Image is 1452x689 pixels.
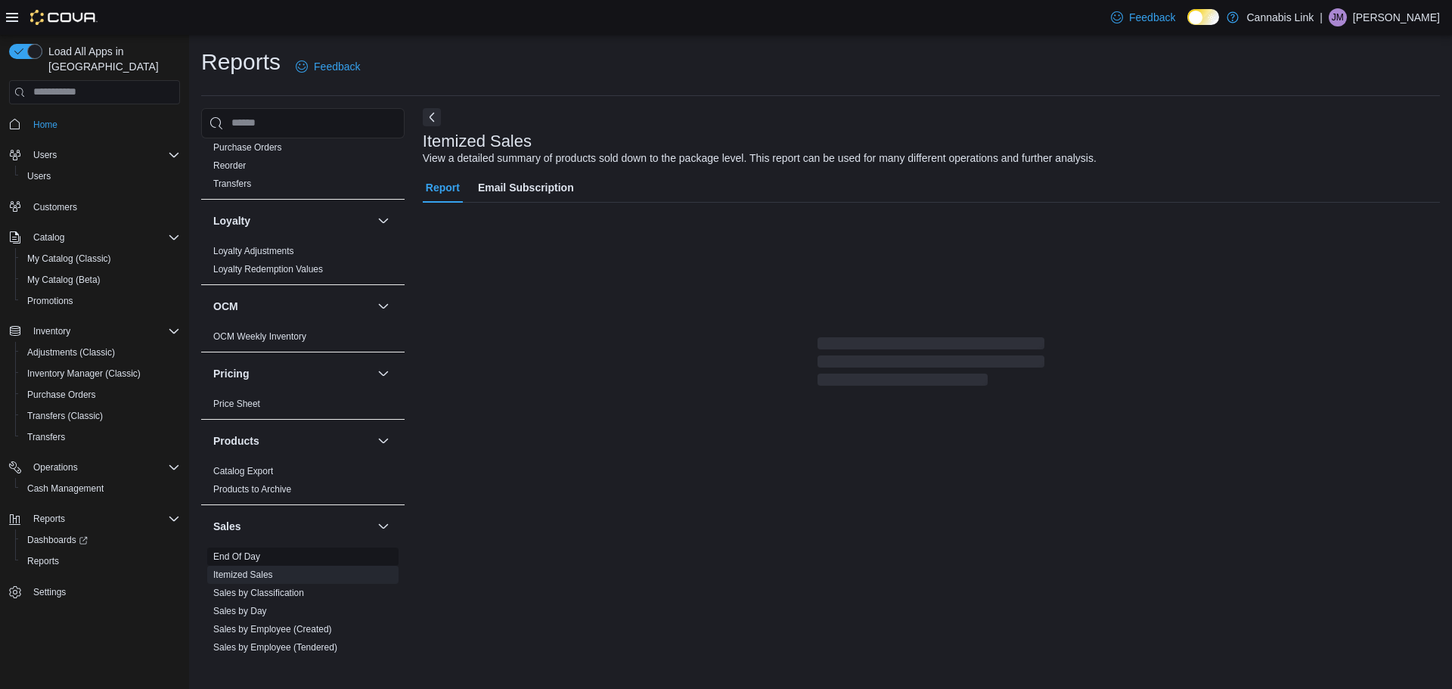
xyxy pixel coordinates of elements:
button: Next [423,108,441,126]
input: Dark Mode [1187,9,1219,25]
span: Catalog [33,231,64,244]
button: Loyalty [374,212,392,230]
span: Sales by Day [213,605,267,617]
span: Load All Apps in [GEOGRAPHIC_DATA] [42,44,180,74]
a: Transfers [21,428,71,446]
span: Reports [27,555,59,567]
a: Dashboards [15,529,186,551]
a: Feedback [1105,2,1181,33]
span: End Of Day [213,551,260,563]
button: Operations [3,457,186,478]
h1: Reports [201,47,281,77]
button: My Catalog (Beta) [15,269,186,290]
span: Home [27,115,180,134]
button: Loyalty [213,213,371,228]
button: Sales [213,519,371,534]
a: My Catalog (Beta) [21,271,107,289]
span: Itemized Sales [213,569,273,581]
a: Catalog Export [213,466,273,476]
h3: Itemized Sales [423,132,532,151]
button: Catalog [27,228,70,247]
a: Loyalty Adjustments [213,246,294,256]
span: Purchase Orders [213,141,282,154]
h3: Products [213,433,259,448]
span: Promotions [21,292,180,310]
span: Transfers (Classic) [27,410,103,422]
a: Users [21,167,57,185]
a: Cash Management [21,480,110,498]
p: [PERSON_NAME] [1353,8,1440,26]
a: Transfers (Classic) [21,407,109,425]
a: Loyalty Redemption Values [213,264,323,275]
button: Reports [27,510,71,528]
span: Loyalty Redemption Values [213,263,323,275]
button: Adjustments (Classic) [15,342,186,363]
span: Dark Mode [1187,25,1188,26]
a: Sales by Employee (Tendered) [213,642,337,653]
a: Promotions [21,292,79,310]
span: Loading [818,340,1044,389]
span: Catalog [27,228,180,247]
span: Operations [27,458,180,476]
a: Feedback [290,51,366,82]
span: Transfers [213,178,251,190]
span: Sales by Classification [213,587,304,599]
span: Inventory [33,325,70,337]
button: OCM [213,299,371,314]
span: Adjustments (Classic) [27,346,115,358]
button: My Catalog (Classic) [15,248,186,269]
span: Reports [27,510,180,528]
a: Purchase Orders [21,386,102,404]
span: Dashboards [21,531,180,549]
button: Reports [15,551,186,572]
a: Itemized Sales [213,570,273,580]
h3: OCM [213,299,238,314]
span: Customers [27,197,180,216]
button: Operations [27,458,84,476]
span: Reports [33,513,65,525]
button: Inventory Manager (Classic) [15,363,186,384]
span: Inventory Manager (Classic) [21,365,180,383]
span: Operations [33,461,78,473]
button: Pricing [213,366,371,381]
a: Home [27,116,64,134]
button: Purchase Orders [15,384,186,405]
span: Purchase Orders [27,389,96,401]
a: Products to Archive [213,484,291,495]
span: My Catalog (Classic) [21,250,180,268]
a: Purchase Orders [213,142,282,153]
span: Dashboards [27,534,88,546]
button: Promotions [15,290,186,312]
span: JM [1332,8,1344,26]
button: Customers [3,196,186,218]
nav: Complex example [9,107,180,643]
span: Users [21,167,180,185]
div: Products [201,462,405,504]
span: Price Sheet [213,398,260,410]
span: Transfers (Classic) [21,407,180,425]
h3: Sales [213,519,241,534]
button: Reports [3,508,186,529]
span: Inventory [27,322,180,340]
h3: Loyalty [213,213,250,228]
a: Reports [21,552,65,570]
span: Home [33,119,57,131]
span: Users [27,170,51,182]
button: Pricing [374,365,392,383]
span: Email Subscription [478,172,574,203]
p: | [1320,8,1323,26]
button: Users [27,146,63,164]
div: View a detailed summary of products sold down to the package level. This report can be used for m... [423,151,1097,166]
span: Reports [21,552,180,570]
div: Loyalty [201,242,405,284]
button: Products [374,432,392,450]
span: Feedback [314,59,360,74]
span: Promotions [27,295,73,307]
span: Settings [33,586,66,598]
span: Catalog Export [213,465,273,477]
button: Catalog [3,227,186,248]
a: Dashboards [21,531,94,549]
button: Users [15,166,186,187]
button: Inventory [27,322,76,340]
div: Pricing [201,395,405,419]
